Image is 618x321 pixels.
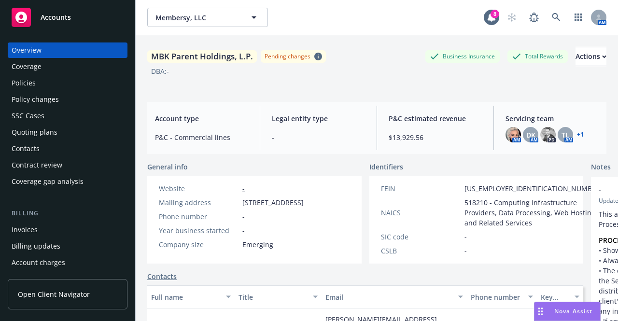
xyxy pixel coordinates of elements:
[534,302,601,321] button: Nova Assist
[12,174,84,189] div: Coverage gap analysis
[147,285,235,308] button: Full name
[159,225,239,236] div: Year business started
[537,285,583,308] button: Key contact
[159,197,239,208] div: Mailing address
[569,8,588,27] a: Switch app
[239,292,308,302] div: Title
[242,184,245,193] a: -
[8,209,127,218] div: Billing
[12,108,44,124] div: SSC Cases
[8,141,127,156] a: Contacts
[547,8,566,27] a: Search
[147,162,188,172] span: General info
[8,4,127,31] a: Accounts
[261,50,326,62] span: Pending changes
[235,285,322,308] button: Title
[591,162,611,173] span: Notes
[265,52,310,60] div: Pending changes
[389,113,482,124] span: P&C estimated revenue
[12,125,57,140] div: Quoting plans
[577,132,584,138] a: +1
[467,285,536,308] button: Phone number
[12,59,42,74] div: Coverage
[12,75,36,91] div: Policies
[41,14,71,21] span: Accounts
[12,42,42,58] div: Overview
[464,246,467,256] span: -
[506,113,599,124] span: Servicing team
[369,162,403,172] span: Identifiers
[540,127,556,142] img: photo
[464,197,603,228] span: 518210 - Computing Infrastructure Providers, Data Processing, Web Hosting, and Related Services
[8,222,127,237] a: Invoices
[155,113,248,124] span: Account type
[464,232,467,242] span: -
[147,271,177,281] a: Contacts
[242,211,245,222] span: -
[506,127,521,142] img: photo
[507,50,568,62] div: Total Rewards
[524,8,544,27] a: Report a Bug
[8,59,127,74] a: Coverage
[12,157,62,173] div: Contract review
[8,92,127,107] a: Policy changes
[325,292,452,302] div: Email
[381,183,461,194] div: FEIN
[12,141,40,156] div: Contacts
[151,66,169,76] div: DBA: -
[155,132,248,142] span: P&C - Commercial lines
[12,222,38,237] div: Invoices
[534,302,547,321] div: Drag to move
[8,108,127,124] a: SSC Cases
[554,307,592,315] span: Nova Assist
[322,285,467,308] button: Email
[159,211,239,222] div: Phone number
[12,238,60,254] div: Billing updates
[562,130,569,140] span: TL
[8,238,127,254] a: Billing updates
[381,232,461,242] div: SIC code
[12,92,59,107] div: Policy changes
[272,113,365,124] span: Legal entity type
[155,13,239,23] span: Membersy, LLC
[491,10,499,18] div: 8
[242,239,273,250] span: Emerging
[8,42,127,58] a: Overview
[151,292,220,302] div: Full name
[526,130,535,140] span: DK
[8,255,127,270] a: Account charges
[272,132,365,142] span: -
[242,225,245,236] span: -
[8,174,127,189] a: Coverage gap analysis
[381,208,461,218] div: NAICS
[471,292,522,302] div: Phone number
[502,8,521,27] a: Start snowing
[147,8,268,27] button: Membersy, LLC
[12,255,65,270] div: Account charges
[8,75,127,91] a: Policies
[381,246,461,256] div: CSLB
[389,132,482,142] span: $13,929.56
[8,157,127,173] a: Contract review
[425,50,500,62] div: Business Insurance
[8,125,127,140] a: Quoting plans
[541,292,569,302] div: Key contact
[576,47,606,66] button: Actions
[147,50,257,63] div: MBK Parent Holdings, L.P.
[159,239,239,250] div: Company size
[159,183,239,194] div: Website
[242,197,304,208] span: [STREET_ADDRESS]
[18,289,90,299] span: Open Client Navigator
[464,183,603,194] span: [US_EMPLOYER_IDENTIFICATION_NUMBER]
